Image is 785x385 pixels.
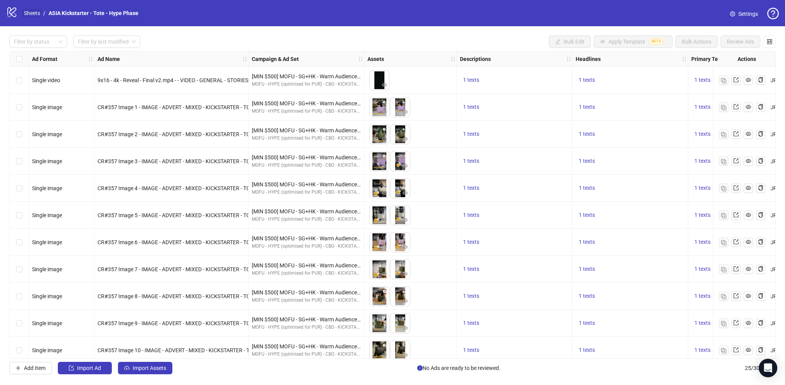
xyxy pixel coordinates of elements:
[98,266,300,272] span: CR#357 Image 7 - IMAGE - ADVERT - MIXED - KICKSTARTER - TOTE - LP - HL1 - TEXT1
[370,98,389,117] img: Asset 1
[721,78,726,83] img: Duplicate
[694,239,711,245] span: 1 texts
[460,292,482,301] button: 1 texts
[98,293,300,299] span: CR#357 Image 8 - IMAGE - ADVERT - MIXED - KICKSTARTER - TOTE - LP - HL1 - TEXT1
[694,77,711,83] span: 1 texts
[380,243,389,252] button: Preview
[746,239,751,245] span: eye
[403,244,408,250] span: eye
[463,266,479,272] span: 1 texts
[252,297,361,304] div: MOFU - HYPE (optimised for PUR) - CBO - KICKSTARTER - URBAN - TOTE - 09062025
[758,320,763,326] span: copy
[93,56,99,62] span: holder
[463,212,479,218] span: 1 texts
[758,104,763,110] span: copy
[252,243,361,250] div: MOFU - HYPE (optimised for PUR) - CBO - KICKSTARTER - URBAN - TOTE - 09062025
[403,109,408,115] span: eye
[391,206,410,225] img: Asset 2
[370,179,389,198] img: Asset 1
[694,347,711,353] span: 1 texts
[691,103,714,112] button: 1 texts
[391,287,410,306] img: Asset 2
[691,346,714,355] button: 1 texts
[719,157,728,166] button: Duplicate
[10,337,29,364] div: Select row 11
[758,239,763,245] span: copy
[252,108,361,115] div: MOFU - HYPE (optimised for PUR) - CBO - KICKSTARTER - URBAN - TOTE - 09062025
[401,189,410,198] button: Preview
[10,202,29,229] div: Select row 6
[719,184,728,193] button: Duplicate
[401,162,410,171] button: Preview
[576,184,598,193] button: 1 texts
[579,185,595,191] span: 1 texts
[98,239,300,245] span: CR#357 Image 6 - IMAGE - ADVERT - MIXED - KICKSTARTER - TOTE - LP - HL1 - TEXT1
[721,159,726,164] img: Duplicate
[463,158,479,164] span: 1 texts
[252,216,361,223] div: MOFU - HYPE (optimised for PUR) - CBO - KICKSTARTER - URBAN - TOTE - 09062025
[724,8,764,20] a: Settings
[380,351,389,360] button: Preview
[370,125,389,144] img: Asset 1
[721,35,760,48] button: Review Ads
[576,319,598,328] button: 1 texts
[758,266,763,272] span: copy
[719,238,728,247] button: Duplicate
[382,325,387,331] span: eye
[391,152,410,171] img: Asset 2
[403,136,408,142] span: eye
[576,238,598,247] button: 1 texts
[456,56,461,62] span: holder
[463,239,479,245] span: 1 texts
[98,55,120,63] strong: Ad Name
[733,77,739,83] span: export
[719,319,728,328] button: Duplicate
[566,56,571,62] span: holder
[576,346,598,355] button: 1 texts
[370,71,389,90] img: Asset 1
[767,39,772,44] span: control
[579,293,595,299] span: 1 texts
[124,365,130,371] span: cloud-upload
[252,270,361,277] div: MOFU - HYPE (optimised for PUR) - CBO - KICKSTARTER - URBAN - TOTE - 09062025
[380,189,389,198] button: Preview
[758,347,763,353] span: copy
[721,213,726,218] img: Duplicate
[403,271,408,277] span: eye
[746,104,751,110] span: eye
[579,266,595,272] span: 1 texts
[719,292,728,301] button: Duplicate
[694,131,711,137] span: 1 texts
[380,324,389,333] button: Preview
[92,51,94,66] div: Resize Ad Format column
[358,56,363,62] span: holder
[10,229,29,256] div: Select row 7
[576,157,598,166] button: 1 texts
[746,293,751,299] span: eye
[687,56,692,62] span: holder
[579,239,595,245] span: 1 texts
[746,158,751,164] span: eye
[32,104,62,110] span: Single image
[450,56,456,62] span: holder
[403,298,408,304] span: eye
[721,186,726,191] img: Duplicate
[98,131,300,137] span: CR#357 Image 2 - IMAGE - ADVERT - MIXED - KICKSTARTER - TOTE - LP - HL1 - TEXT1
[721,294,726,299] img: Duplicate
[32,158,62,164] span: Single image
[694,158,711,164] span: 1 texts
[746,131,751,137] span: eye
[98,104,300,110] span: CR#357 Image 1 - IMAGE - ADVERT - MIXED - KICKSTARTER - TOTE - LP - HL1 - TEXT1
[576,103,598,112] button: 1 texts
[460,157,482,166] button: 1 texts
[10,148,29,175] div: Select row 4
[252,324,361,331] div: MOFU - HYPE (optimised for PUR) - CBO - KICKSTARTER - URBAN - TOTE - 09062025
[363,56,369,62] span: holder
[403,352,408,358] span: eye
[738,55,756,63] strong: Actions
[252,162,361,169] div: MOFU - HYPE (optimised for PUR) - CBO - KICKSTARTER - URBAN - TOTE - 09062025
[10,67,29,94] div: Select row 1
[676,35,718,48] button: Bulk Actions
[252,288,361,297] div: [MIN $500] MOFU - SG+HK - Warm Audiences Excluding Subscribers - AUTO - 18+
[460,319,482,328] button: 1 texts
